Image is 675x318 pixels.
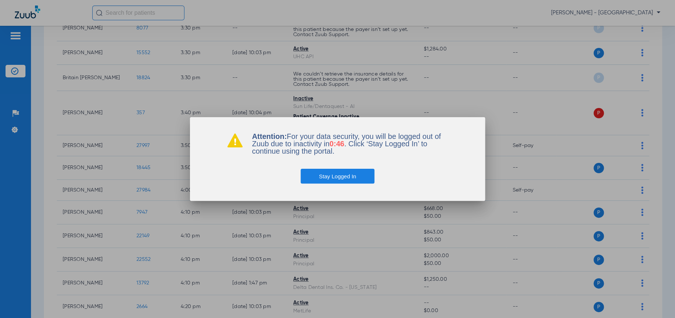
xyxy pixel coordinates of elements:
img: warning [227,133,243,147]
iframe: Chat Widget [638,283,675,318]
b: Attention: [252,132,287,140]
span: 0:46 [329,140,344,148]
p: For your data security, you will be logged out of Zuub due to inactivity in . Click ‘Stay Logged ... [252,133,448,155]
button: Stay Logged In [301,169,375,184]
